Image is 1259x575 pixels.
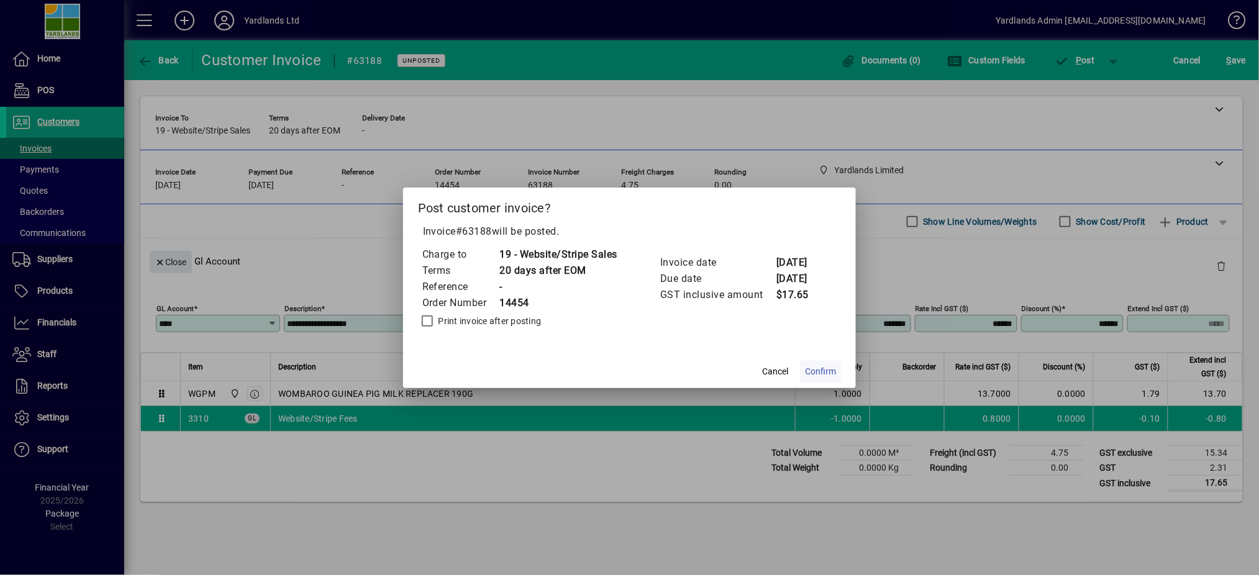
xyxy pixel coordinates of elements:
[422,279,499,295] td: Reference
[422,247,499,263] td: Charge to
[499,247,618,263] td: 19 - Website/Stripe Sales
[800,361,841,383] button: Confirm
[805,365,836,378] span: Confirm
[660,271,776,287] td: Due date
[776,255,825,271] td: [DATE]
[422,263,499,279] td: Terms
[776,287,825,303] td: $17.65
[499,279,618,295] td: -
[403,188,857,224] h2: Post customer invoice?
[499,295,618,311] td: 14454
[499,263,618,279] td: 20 days after EOM
[436,315,542,327] label: Print invoice after posting
[418,224,842,239] p: Invoice will be posted .
[776,271,825,287] td: [DATE]
[660,255,776,271] td: Invoice date
[456,225,492,237] span: #63188
[422,295,499,311] td: Order Number
[755,361,795,383] button: Cancel
[660,287,776,303] td: GST inclusive amount
[762,365,788,378] span: Cancel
